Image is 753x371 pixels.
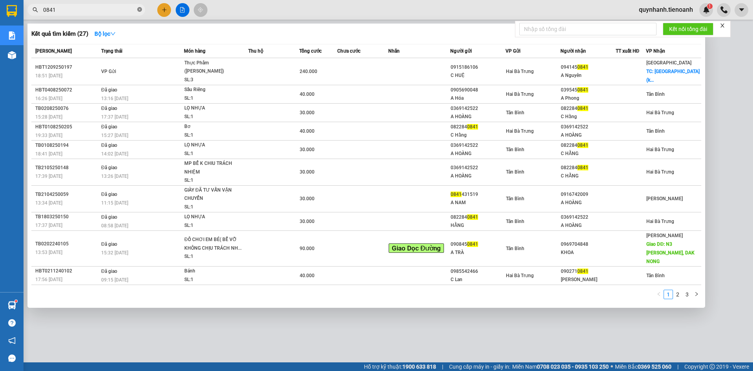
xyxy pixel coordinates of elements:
div: 090845 [451,240,505,249]
span: 30.000 [300,147,315,152]
span: Tân Bình [506,169,524,175]
span: 0841 [577,106,588,111]
div: 0369142522 [451,164,505,172]
div: 082284 [561,104,615,113]
div: 0369142522 [561,123,615,131]
div: A Phong [561,94,615,102]
span: VP Nhận [646,48,665,54]
div: LỌ NHỰA [184,213,243,221]
span: close-circle [137,7,142,12]
div: SL: 1 [184,176,243,185]
span: Món hàng [184,48,206,54]
div: SL: 1 [184,150,243,158]
span: search [33,7,38,13]
div: TB0108250194 [35,141,99,150]
div: HBT0408250072 [35,86,99,94]
div: SL: 1 [184,113,243,121]
h3: Kết quả tìm kiếm ( 27 ) [31,30,88,38]
span: VP Gửi [506,48,520,54]
span: right [694,292,699,296]
span: Đã giao [101,214,117,220]
div: C HẰNG [561,172,615,180]
div: Bơ [184,122,243,131]
div: A TRÀ [451,249,505,257]
span: [PERSON_NAME] [646,196,683,201]
div: SL: 1 [184,203,243,212]
button: left [654,290,664,299]
img: logo-vxr [7,5,17,17]
div: 0905690048 [451,86,505,94]
span: 40.000 [300,91,315,97]
span: Hai Bà Trưng [646,147,674,152]
div: SL: 3 [184,76,243,84]
span: Nhãn [388,48,400,54]
a: 2 [673,290,682,299]
span: 0841 [467,241,478,247]
div: A Hóa [451,94,505,102]
span: Hai Bà Trưng [646,110,674,115]
span: 09:15 [DATE] [101,277,128,283]
div: 0916742009 [561,190,615,199]
span: Hai Bà Trưng [506,91,534,97]
div: Thực Phẩm ([PERSON_NAME]) [184,59,243,76]
span: 08:58 [DATE] [101,223,128,228]
span: TT xuất HĐ [616,48,640,54]
li: Previous Page [654,290,664,299]
span: 240.000 [300,69,317,74]
span: 0841 [577,87,588,93]
span: notification [8,337,16,344]
div: TB1803250150 [35,213,99,221]
a: 3 [683,290,691,299]
span: down [110,31,116,37]
span: Tân Bình [646,273,665,278]
span: 18:41 [DATE] [35,151,62,157]
span: Tân Bình [506,219,524,224]
div: TB0202240105 [35,240,99,248]
div: SL: 1 [184,252,243,261]
span: Tổng cước [299,48,322,54]
div: ĐỒ CHƠI EM BÉ( BỂ VỠ KHÔNG CHỊU TRÁCH NH... [184,236,243,252]
div: A NAM [451,199,505,207]
span: 0841 [577,165,588,170]
div: C Hằng [451,131,505,139]
div: C HẰNG [561,150,615,158]
span: Người gửi [450,48,472,54]
span: question-circle [8,319,16,327]
span: Tân Bình [506,246,524,251]
span: Hai Bà Trưng [506,273,534,278]
div: A HOÀNG [561,221,615,230]
div: 082284 [451,123,505,131]
div: TB2105250148 [35,164,99,172]
span: 13:34 [DATE] [35,200,62,206]
span: [PERSON_NAME] [646,233,683,238]
div: 0369142522 [451,141,505,150]
div: Bánh [184,267,243,276]
div: A HOÀNG [451,150,505,158]
span: TC: [GEOGRAPHIC_DATA] (k... [646,69,700,83]
span: Đã giao [101,192,117,197]
div: 094145 [561,63,615,71]
div: TB0208250076 [35,104,99,113]
div: LỌ NHỰA [184,141,243,150]
span: 13:26 [DATE] [101,174,128,179]
span: 13:16 [DATE] [101,96,128,101]
div: LỌ NHỰA [184,104,243,113]
span: 30.000 [300,110,315,115]
span: Người nhận [560,48,586,54]
span: 0841 [577,143,588,148]
span: Kết nối tổng đài [669,25,707,33]
span: Đã giao [101,87,117,93]
li: 3 [682,290,692,299]
span: 11:15 [DATE] [101,200,128,206]
input: Nhập số tổng đài [519,23,657,35]
span: Chưa cước [337,48,360,54]
span: 40.000 [300,128,315,134]
div: C Lan [451,276,505,284]
span: Hai Bà Trưng [506,128,534,134]
span: 19:33 [DATE] [35,133,62,138]
span: Đã giao [101,106,117,111]
div: TB2104250059 [35,190,99,199]
div: GIÀY ĐÃ TƯ VẤN VẬN CHUYỂN [184,186,243,203]
span: 30.000 [300,219,315,224]
span: [GEOGRAPHIC_DATA] [646,60,691,66]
